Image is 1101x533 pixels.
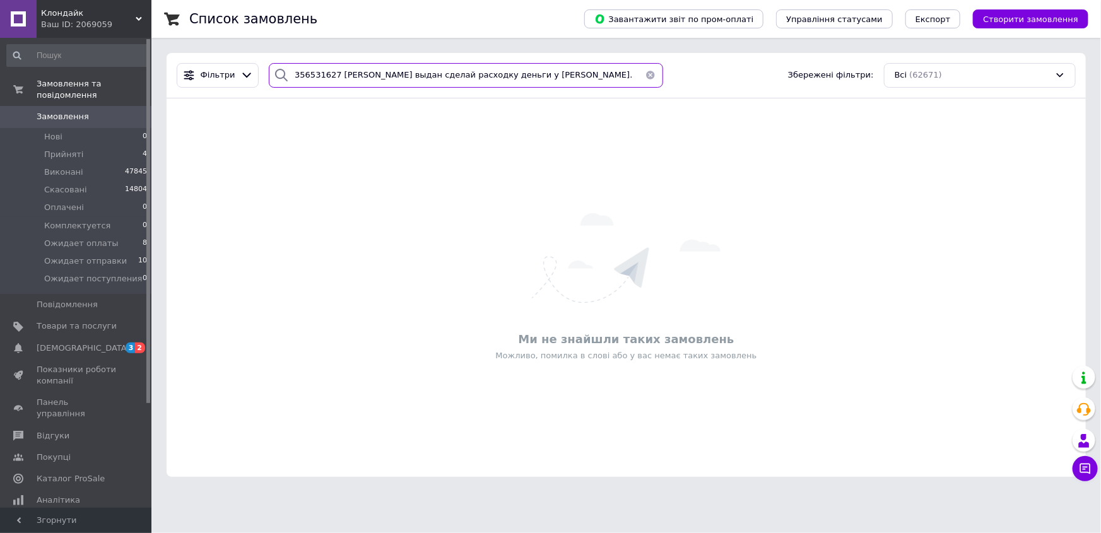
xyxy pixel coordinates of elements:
h1: Список замовлень [189,11,317,26]
span: 47845 [125,167,147,178]
span: Експорт [916,15,951,24]
span: Ожидает поступления [44,273,143,284]
button: Чат з покупцем [1073,456,1098,481]
span: Комплектуется [44,220,110,231]
span: 4 [143,149,147,160]
span: 0 [143,131,147,143]
span: Оплачені [44,202,84,213]
span: Аналітика [37,495,80,506]
img: Нічого не знайдено [532,213,721,303]
span: Замовлення та повідомлення [37,78,151,101]
span: Створити замовлення [983,15,1078,24]
span: Замовлення [37,111,89,122]
span: (62671) [909,70,942,79]
span: Показники роботи компанії [37,364,117,387]
span: Виконані [44,167,83,178]
div: Можливо, помилка в слові або у вас немає таких замовлень [173,350,1080,361]
input: Пошук за номером замовлення, ПІБ покупця, номером телефону, Email, номером накладної [269,63,662,88]
span: 0 [143,220,147,231]
span: Всі [895,69,907,81]
span: Клондайк [41,8,136,19]
div: Ми не знайшли таких замовлень [173,331,1080,347]
span: 10 [138,255,147,267]
span: 2 [135,343,145,353]
span: 14804 [125,184,147,196]
input: Пошук [6,44,148,67]
span: Нові [44,131,62,143]
span: [DEMOGRAPHIC_DATA] [37,343,130,354]
button: Завантажити звіт по пром-оплаті [584,9,763,28]
button: Очистить [638,63,663,88]
span: Завантажити звіт по пром-оплаті [594,13,753,25]
span: Каталог ProSale [37,473,105,484]
span: Ожидает отправки [44,255,127,267]
span: Збережені фільтри: [788,69,874,81]
div: Ваш ID: 2069059 [41,19,151,30]
span: 8 [143,238,147,249]
span: Панель управління [37,397,117,419]
span: Товари та послуги [37,320,117,332]
span: Повідомлення [37,299,98,310]
span: Прийняті [44,149,83,160]
button: Створити замовлення [973,9,1088,28]
span: 3 [126,343,136,353]
button: Управління статусами [776,9,893,28]
span: Відгуки [37,430,69,442]
span: Ожидает оплаты [44,238,119,249]
span: Скасовані [44,184,87,196]
span: Покупці [37,452,71,463]
span: Управління статусами [786,15,883,24]
button: Експорт [905,9,961,28]
span: 0 [143,273,147,284]
span: Фільтри [201,69,235,81]
span: 0 [143,202,147,213]
a: Створити замовлення [960,14,1088,23]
